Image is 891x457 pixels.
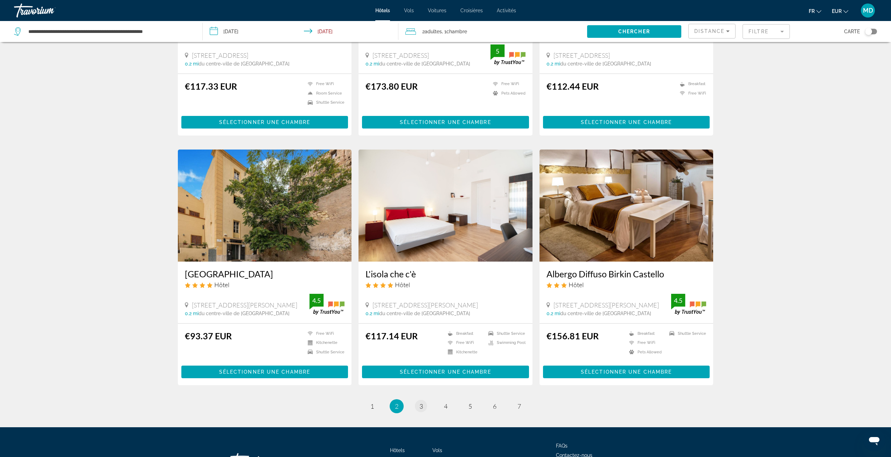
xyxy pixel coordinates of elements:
[547,331,599,341] ins: €156.81 EUR
[400,119,491,125] span: Sélectionner une chambre
[178,399,714,413] nav: Pagination
[844,27,860,36] span: Carte
[743,24,790,39] button: Filter
[14,1,84,20] a: Travorium
[626,340,666,346] li: Free WiFi
[587,25,681,38] button: Chercher
[366,269,525,279] a: L'isola che c'è
[626,349,666,355] li: Pets Allowed
[859,3,877,18] button: User Menu
[366,81,418,91] ins: €173.80 EUR
[199,61,290,67] span: du centre-ville de [GEOGRAPHIC_DATA]
[547,81,599,91] ins: €112.44 EUR
[694,28,724,34] span: Distance
[366,281,525,289] div: 4 star Hotel
[444,402,447,410] span: 4
[489,81,525,87] li: Free WiFi
[809,8,815,14] span: fr
[362,367,529,375] a: Sélectionner une chambre
[556,443,568,449] a: FAQs
[468,402,472,410] span: 5
[428,8,446,13] span: Voitures
[304,331,344,337] li: Free WiFi
[490,47,504,55] div: 5
[309,294,344,314] img: trustyou-badge.svg
[304,90,344,96] li: Room Service
[309,296,323,305] div: 4.5
[178,150,352,262] img: Hotel image
[442,27,467,36] span: , 1
[395,402,398,410] span: 2
[203,21,398,42] button: Check-in date: Oct 1, 2025 Check-out date: Oct 2, 2025
[192,51,248,59] span: [STREET_ADDRESS]
[219,369,310,375] span: Sélectionner une chambre
[185,61,199,67] span: 0.2 mi
[181,118,348,125] a: Sélectionner une chambre
[540,150,714,262] img: Hotel image
[214,281,229,289] span: Hôtel
[192,301,297,309] span: [STREET_ADDRESS][PERSON_NAME]
[671,294,706,314] img: trustyou-badge.svg
[460,8,483,13] a: Croisières
[581,119,672,125] span: Sélectionner une chambre
[485,331,525,337] li: Shuttle Service
[832,8,842,14] span: EUR
[185,269,345,279] a: [GEOGRAPHIC_DATA]
[379,61,470,67] span: du centre-ville de [GEOGRAPHIC_DATA]
[362,116,529,129] button: Sélectionner une chambre
[543,367,710,375] a: Sélectionner une chambre
[304,340,344,346] li: Kitchenette
[618,29,650,34] span: Chercher
[379,311,470,316] span: du centre-ville de [GEOGRAPHIC_DATA]
[676,90,706,96] li: Free WiFi
[373,51,429,59] span: [STREET_ADDRESS]
[666,331,706,337] li: Shuttle Service
[359,150,532,262] a: Hotel image
[366,331,418,341] ins: €117.14 EUR
[543,366,710,378] button: Sélectionner une chambre
[181,366,348,378] button: Sélectionner une chambre
[422,27,442,36] span: 2
[219,119,310,125] span: Sélectionner une chambre
[185,81,237,91] ins: €117.33 EUR
[419,402,423,410] span: 3
[554,301,659,309] span: [STREET_ADDRESS][PERSON_NAME]
[694,27,730,35] mat-select: Sort by
[366,311,379,316] span: 0.2 mi
[395,281,410,289] span: Hôtel
[832,6,848,16] button: Change currency
[626,331,666,337] li: Breakfast
[547,269,706,279] h3: Albergo Diffuso Birkin Castello
[181,367,348,375] a: Sélectionner une chambre
[547,311,560,316] span: 0.2 mi
[375,8,390,13] a: Hôtels
[425,29,442,34] span: Adultes
[863,7,873,14] span: MD
[560,311,651,316] span: du centre-ville de [GEOGRAPHIC_DATA]
[362,366,529,378] button: Sélectionner une chambre
[444,340,485,346] li: Free WiFi
[446,29,467,34] span: Chambre
[432,448,442,453] a: Vols
[543,116,710,129] button: Sélectionner une chambre
[444,331,485,337] li: Breakfast
[863,429,885,451] iframe: Bouton de lancement de la fenêtre de messagerie
[490,44,525,65] img: trustyou-badge.svg
[398,21,587,42] button: Travelers: 2 adults, 0 children
[497,8,516,13] a: Activités
[560,61,651,67] span: du centre-ville de [GEOGRAPHIC_DATA]
[185,281,345,289] div: 4 star Hotel
[554,51,610,59] span: [STREET_ADDRESS]
[390,448,405,453] span: Hôtels
[581,369,672,375] span: Sélectionner une chambre
[676,81,706,87] li: Breakfast
[517,402,521,410] span: 7
[404,8,414,13] a: Vols
[304,100,344,106] li: Shuttle Service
